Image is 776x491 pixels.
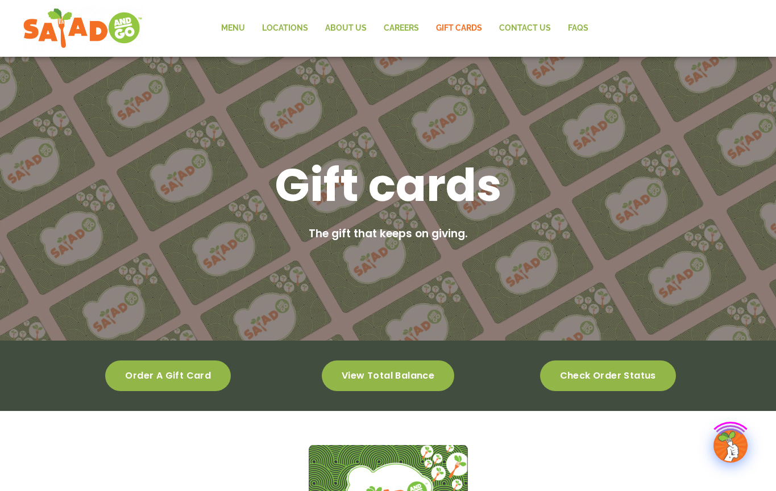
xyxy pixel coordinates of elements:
a: GIFT CARDS [428,15,491,41]
h1: Gift cards [275,156,502,215]
nav: Menu [213,15,597,41]
a: About Us [317,15,375,41]
h2: The gift that keeps on giving. [309,226,468,242]
a: View total balance [322,360,454,391]
a: Order a gift card [105,360,231,391]
span: Check order status [560,372,656,380]
span: View total balance [342,372,434,380]
img: new-SAG-logo-768×292 [23,6,143,51]
span: Order a gift card [125,372,211,380]
a: FAQs [559,15,597,41]
a: Contact Us [491,15,559,41]
a: Locations [254,15,317,41]
a: Check order status [540,360,676,391]
a: Careers [375,15,428,41]
a: Menu [213,15,254,41]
